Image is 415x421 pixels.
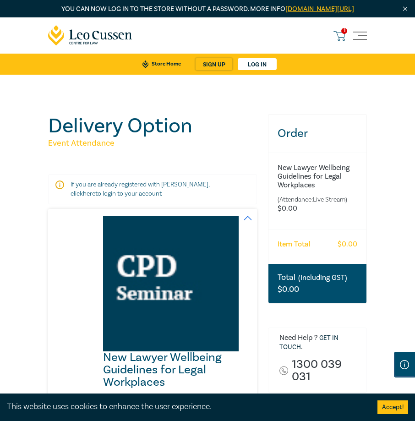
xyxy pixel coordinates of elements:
[238,58,277,70] a: Log in
[278,164,357,190] h6: New Lawyer Wellbeing Guidelines for Legal Workplaces
[400,360,409,369] img: Information Icon
[298,273,347,282] small: (Including GST)
[278,195,357,204] small: (Attendance: Live Stream )
[83,190,95,198] a: here
[103,351,239,388] h3: New Lawyer Wellbeing Guidelines for Legal Workplaces
[278,204,357,213] h6: $ 0.00
[71,180,235,198] p: If you are already registered with [PERSON_NAME], click to login to your account
[401,5,409,13] img: Close
[278,272,347,284] h3: Total
[268,115,366,153] h3: Order
[48,4,367,14] p: You can now log in to the store without a password. More info
[279,334,339,351] a: Get in touch
[279,334,360,352] h6: Need Help ? .
[377,400,408,414] button: Accept cookies
[341,28,347,34] span: 1
[353,29,367,43] button: Toggle navigation
[48,138,257,149] h5: Event Attendance
[103,216,239,351] img: New Lawyer Wellbeing Guidelines for Legal Workplaces
[7,401,364,413] div: This website uses cookies to enhance the user experience.
[338,240,357,249] h6: $ 0.00
[48,114,257,138] h1: Delivery Option
[292,358,360,383] a: 1300 039 031
[285,5,354,13] a: [DOMAIN_NAME][URL]
[278,284,299,295] h3: $ 0.00
[196,58,232,70] a: sign up
[136,59,188,70] a: Store Home
[278,240,311,249] h6: Item Total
